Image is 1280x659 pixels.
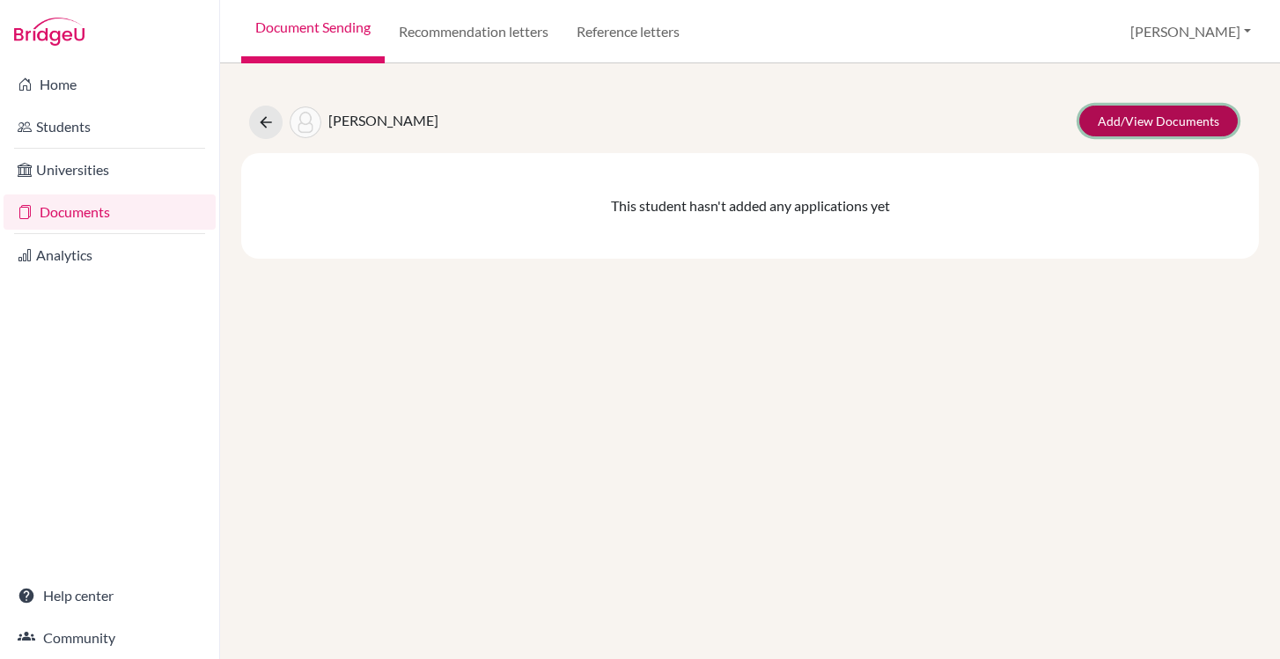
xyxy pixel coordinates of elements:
[4,620,216,655] a: Community
[1079,106,1238,136] a: Add/View Documents
[4,109,216,144] a: Students
[4,152,216,187] a: Universities
[14,18,85,46] img: Bridge-U
[4,194,216,230] a: Documents
[4,578,216,613] a: Help center
[241,153,1259,259] div: This student hasn't added any applications yet
[1122,15,1259,48] button: [PERSON_NAME]
[4,238,216,273] a: Analytics
[4,67,216,102] a: Home
[328,112,438,128] span: [PERSON_NAME]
